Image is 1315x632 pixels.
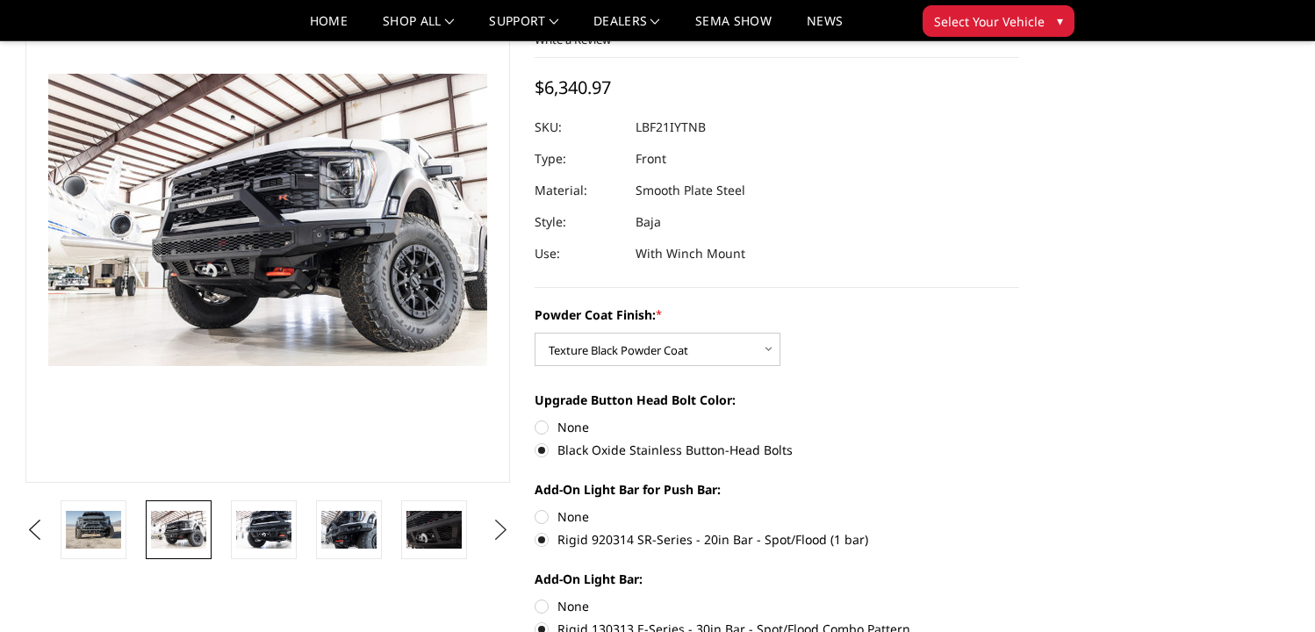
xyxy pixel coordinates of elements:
[321,511,377,548] img: 2021-2025 Ford Raptor - Freedom Series - Baja Front Bumper (winch mount)
[695,15,772,40] a: SEMA Show
[535,206,622,238] dt: Style:
[236,511,291,548] img: 2021-2025 Ford Raptor - Freedom Series - Baja Front Bumper (winch mount)
[934,12,1045,31] span: Select Your Vehicle
[21,517,47,543] button: Previous
[535,441,1019,459] label: Black Oxide Stainless Button-Head Bolts
[1057,11,1063,30] span: ▾
[488,517,514,543] button: Next
[535,391,1019,409] label: Upgrade Button Head Bolt Color:
[593,15,660,40] a: Dealers
[807,15,843,40] a: News
[383,15,454,40] a: shop all
[535,111,622,143] dt: SKU:
[636,143,666,175] dd: Front
[636,111,706,143] dd: LBF21IYTNB
[535,597,1019,615] label: None
[310,15,348,40] a: Home
[535,305,1019,324] label: Powder Coat Finish:
[636,175,745,206] dd: Smooth Plate Steel
[535,75,611,99] span: $6,340.97
[923,5,1074,37] button: Select Your Vehicle
[151,511,206,548] img: 2021-2025 Ford Raptor - Freedom Series - Baja Front Bumper (winch mount)
[535,530,1019,549] label: Rigid 920314 SR-Series - 20in Bar - Spot/Flood (1 bar)
[636,238,745,269] dd: With Winch Mount
[406,511,462,548] img: 2021-2025 Ford Raptor - Freedom Series - Baja Front Bumper (winch mount)
[535,175,622,206] dt: Material:
[489,15,558,40] a: Support
[535,418,1019,436] label: None
[535,143,622,175] dt: Type:
[535,238,622,269] dt: Use:
[535,507,1019,526] label: None
[66,511,121,548] img: 2021-2025 Ford Raptor - Freedom Series - Baja Front Bumper (winch mount)
[535,480,1019,499] label: Add-On Light Bar for Push Bar:
[535,570,1019,588] label: Add-On Light Bar:
[636,206,661,238] dd: Baja
[535,32,611,47] a: Write a Review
